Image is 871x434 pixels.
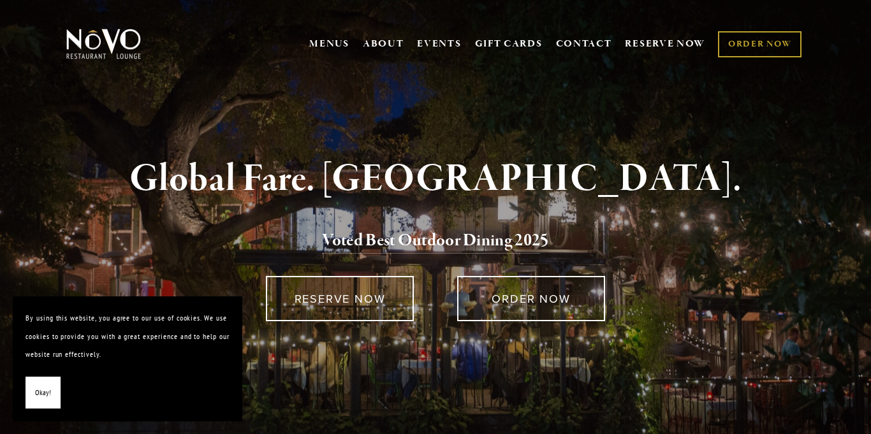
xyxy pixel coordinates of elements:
p: By using this website, you agree to our use of cookies. We use cookies to provide you with a grea... [26,309,230,364]
a: RESERVE NOW [266,276,414,321]
span: Okay! [35,384,51,402]
strong: Global Fare. [GEOGRAPHIC_DATA]. [129,155,741,203]
h2: 5 [86,228,785,254]
a: CONTACT [556,32,612,56]
a: ORDER NOW [718,31,801,57]
section: Cookie banner [13,296,242,421]
img: Novo Restaurant &amp; Lounge [64,28,143,60]
a: GIFT CARDS [475,32,543,56]
a: ORDER NOW [457,276,605,321]
a: RESERVE NOW [625,32,705,56]
a: MENUS [309,38,349,50]
button: Okay! [26,377,61,409]
a: ABOUT [363,38,404,50]
a: EVENTS [417,38,461,50]
a: Voted Best Outdoor Dining 202 [322,229,540,254]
